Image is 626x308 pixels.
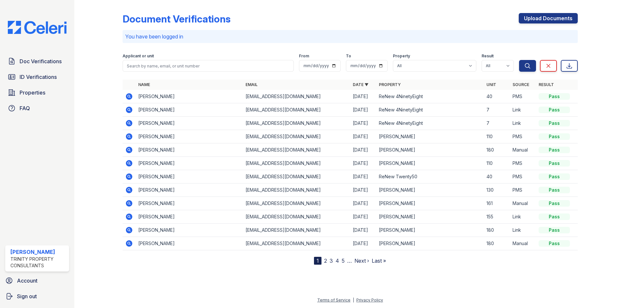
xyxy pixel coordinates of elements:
[510,170,536,183] td: PMS
[346,53,351,59] label: To
[136,183,243,197] td: [PERSON_NAME]
[243,237,350,250] td: [EMAIL_ADDRESS][DOMAIN_NAME]
[5,55,69,68] a: Doc Verifications
[539,187,570,193] div: Pass
[510,224,536,237] td: Link
[376,210,484,224] td: [PERSON_NAME]
[3,290,72,303] a: Sign out
[136,117,243,130] td: [PERSON_NAME]
[246,82,258,87] a: Email
[125,33,575,40] p: You have been logged in
[136,143,243,157] td: [PERSON_NAME]
[243,130,350,143] td: [EMAIL_ADDRESS][DOMAIN_NAME]
[376,237,484,250] td: [PERSON_NAME]
[335,257,339,264] a: 4
[136,103,243,117] td: [PERSON_NAME]
[539,82,554,87] a: Result
[539,160,570,167] div: Pass
[510,103,536,117] td: Link
[372,257,386,264] a: Last »
[3,274,72,287] a: Account
[350,170,376,183] td: [DATE]
[539,147,570,153] div: Pass
[243,157,350,170] td: [EMAIL_ADDRESS][DOMAIN_NAME]
[350,103,376,117] td: [DATE]
[353,82,368,87] a: Date ▼
[376,103,484,117] td: ReNew 4NinetyEight
[510,237,536,250] td: Manual
[350,210,376,224] td: [DATE]
[376,183,484,197] td: [PERSON_NAME]
[136,90,243,103] td: [PERSON_NAME]
[5,102,69,115] a: FAQ
[3,21,72,34] img: CE_Logo_Blue-a8612792a0a2168367f1c8372b55b34899dd931a85d93a1a3d3e32e68fde9ad4.png
[136,210,243,224] td: [PERSON_NAME]
[484,197,510,210] td: 161
[350,157,376,170] td: [DATE]
[138,82,150,87] a: Name
[484,117,510,130] td: 7
[20,89,45,96] span: Properties
[376,224,484,237] td: [PERSON_NAME]
[376,197,484,210] td: [PERSON_NAME]
[350,90,376,103] td: [DATE]
[379,82,401,87] a: Property
[20,57,62,65] span: Doc Verifications
[243,210,350,224] td: [EMAIL_ADDRESS][DOMAIN_NAME]
[376,157,484,170] td: [PERSON_NAME]
[10,256,67,269] div: Trinity Property Consultants
[243,224,350,237] td: [EMAIL_ADDRESS][DOMAIN_NAME]
[350,237,376,250] td: [DATE]
[539,93,570,100] div: Pass
[484,130,510,143] td: 110
[350,197,376,210] td: [DATE]
[484,90,510,103] td: 40
[599,282,619,301] iframe: chat widget
[10,248,67,256] div: [PERSON_NAME]
[539,107,570,113] div: Pass
[136,224,243,237] td: [PERSON_NAME]
[17,277,37,285] span: Account
[330,257,333,264] a: 3
[350,224,376,237] td: [DATE]
[376,130,484,143] td: [PERSON_NAME]
[136,130,243,143] td: [PERSON_NAME]
[5,86,69,99] a: Properties
[354,257,369,264] a: Next ›
[513,82,529,87] a: Source
[350,117,376,130] td: [DATE]
[510,117,536,130] td: Link
[393,53,410,59] label: Property
[510,210,536,224] td: Link
[243,197,350,210] td: [EMAIL_ADDRESS][DOMAIN_NAME]
[484,183,510,197] td: 130
[243,183,350,197] td: [EMAIL_ADDRESS][DOMAIN_NAME]
[324,257,327,264] a: 2
[243,143,350,157] td: [EMAIL_ADDRESS][DOMAIN_NAME]
[510,157,536,170] td: PMS
[484,103,510,117] td: 7
[539,200,570,207] div: Pass
[539,120,570,126] div: Pass
[539,240,570,247] div: Pass
[123,53,154,59] label: Applicant or unit
[482,53,494,59] label: Result
[376,90,484,103] td: ReNew 4NinetyEight
[299,53,309,59] label: From
[539,133,570,140] div: Pass
[350,143,376,157] td: [DATE]
[342,257,345,264] a: 5
[123,60,294,72] input: Search by name, email, or unit number
[484,170,510,183] td: 40
[376,143,484,157] td: [PERSON_NAME]
[243,103,350,117] td: [EMAIL_ADDRESS][DOMAIN_NAME]
[136,237,243,250] td: [PERSON_NAME]
[243,90,350,103] td: [EMAIL_ADDRESS][DOMAIN_NAME]
[123,13,231,25] div: Document Verifications
[356,298,383,302] a: Privacy Policy
[510,143,536,157] td: Manual
[484,237,510,250] td: 180
[510,130,536,143] td: PMS
[484,157,510,170] td: 110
